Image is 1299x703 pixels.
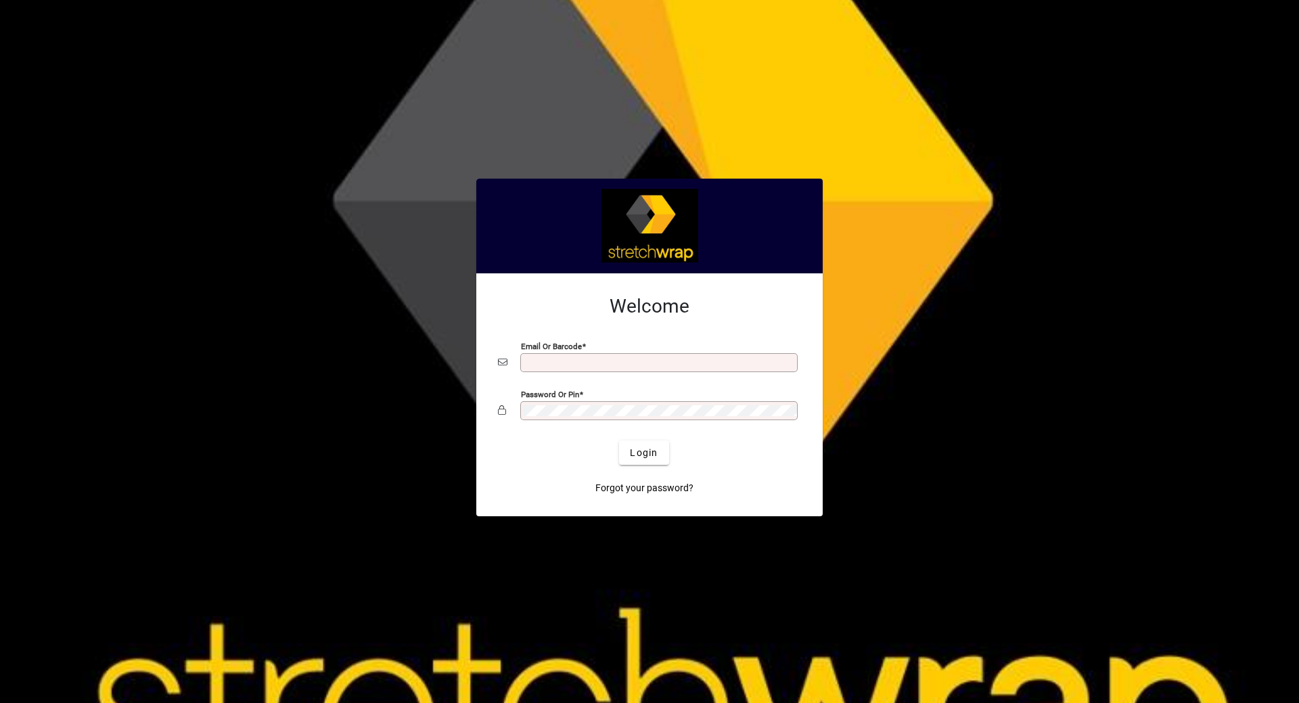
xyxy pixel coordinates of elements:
span: Login [630,446,658,460]
mat-label: Password or Pin [521,390,579,399]
h2: Welcome [498,295,801,318]
a: Forgot your password? [590,476,699,500]
span: Forgot your password? [595,481,693,495]
button: Login [619,440,668,465]
mat-label: Email or Barcode [521,342,582,351]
